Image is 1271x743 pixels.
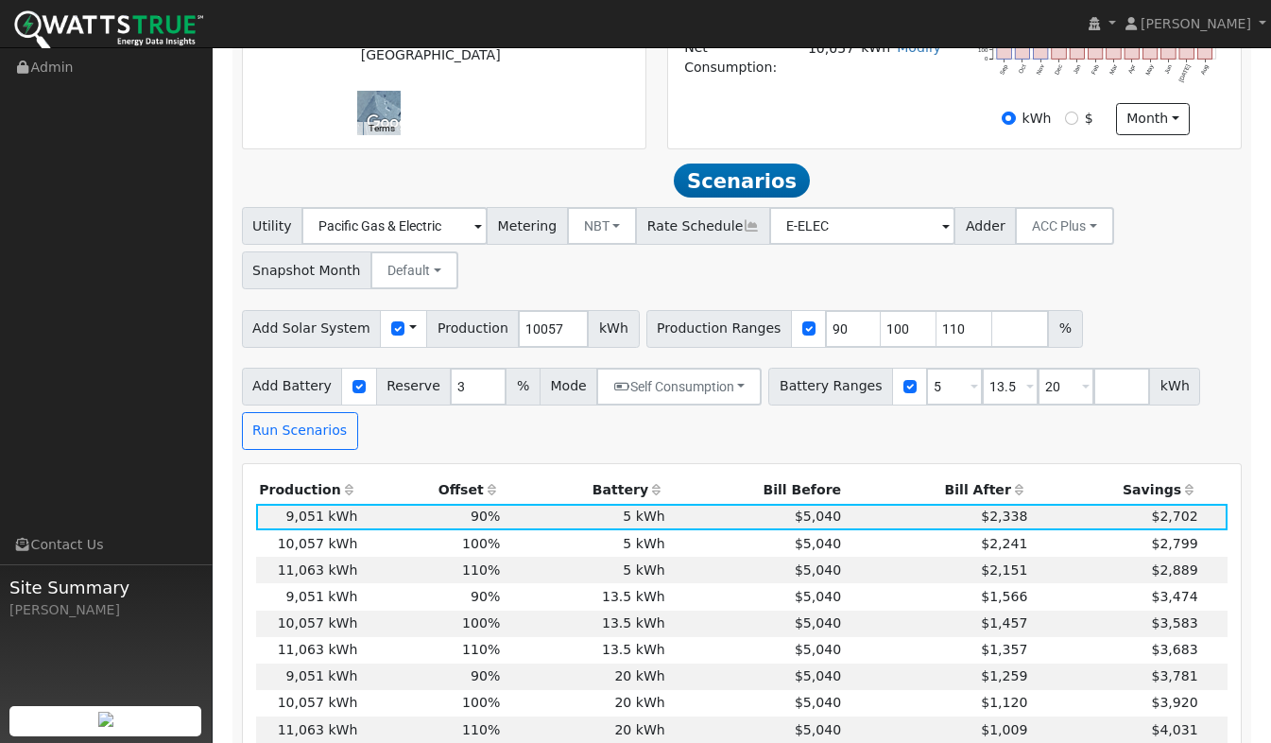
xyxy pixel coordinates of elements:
text: 0 [985,55,988,61]
span: [PERSON_NAME] [1141,16,1251,31]
label: kWh [1022,109,1052,129]
img: Google [362,111,424,135]
span: 90% [471,668,500,683]
text: Feb [1090,63,1100,76]
span: $5,040 [795,642,841,657]
td: 20 kWh [504,664,668,690]
th: Offset [361,477,504,504]
span: $3,583 [1151,615,1197,631]
th: Bill After [845,477,1031,504]
text: [DATE] [1177,63,1192,83]
span: kWh [1149,368,1200,406]
td: 10,057 kWh [256,530,361,557]
img: WattsTrue [14,10,203,53]
span: $5,040 [795,615,841,631]
span: $2,338 [981,509,1027,524]
td: 11,063 kWh [256,717,361,743]
button: ACC Plus [1015,207,1114,245]
text: May [1144,62,1156,76]
span: Metering [487,207,568,245]
text: 100 [979,46,989,53]
span: $1,009 [981,722,1027,737]
span: $1,566 [981,589,1027,604]
button: Default [370,251,458,289]
td: 10,057 kWh [256,690,361,717]
span: $1,457 [981,615,1027,631]
span: Mode [540,368,597,406]
text: Mar [1108,63,1119,76]
span: $3,920 [1151,695,1197,710]
span: $5,040 [795,536,841,551]
span: $1,357 [981,642,1027,657]
text: Jun [1163,63,1174,76]
span: % [1048,310,1082,348]
td: 20 kWh [504,690,668,717]
th: Production [256,477,361,504]
span: $4,031 [1151,722,1197,737]
td: 5 kWh [504,504,668,530]
span: $1,259 [981,668,1027,683]
text: Nov [1035,62,1045,76]
span: Production Ranges [646,310,792,348]
span: $5,040 [795,589,841,604]
span: $5,040 [795,509,841,524]
span: kWh [588,310,639,348]
td: 13.5 kWh [504,637,668,664]
rect: onclick="" [1089,12,1103,59]
span: 100% [462,536,500,551]
button: Self Consumption [596,368,762,406]
span: Snapshot Month [242,251,372,289]
span: $5,040 [795,562,841,578]
span: Production [426,310,519,348]
td: 5 kWh [504,557,668,583]
div: [PERSON_NAME] [9,600,202,620]
span: Savings [1123,482,1181,497]
td: 9,051 kWh [256,583,361,610]
td: 10,057 kWh [256,611,361,637]
input: Select a Rate Schedule [769,207,955,245]
input: Select a Utility [301,207,488,245]
button: NBT [567,207,638,245]
span: Adder [954,207,1016,245]
text: Oct [1018,63,1028,75]
td: 13.5 kWh [504,611,668,637]
span: % [506,368,540,406]
span: $5,040 [795,695,841,710]
span: Reserve [376,368,452,406]
td: 11,063 kWh [256,637,361,664]
td: 11,063 kWh [256,557,361,583]
rect: onclick="" [1034,11,1048,60]
span: 110% [462,642,500,657]
span: Add Solar System [242,310,382,348]
text: Dec [1054,63,1064,76]
text: Jan [1072,63,1082,76]
th: Bill Before [668,477,844,504]
span: $2,702 [1151,509,1197,524]
span: Scenarios [674,164,809,198]
span: $2,799 [1151,536,1197,551]
td: 5 kWh [504,530,668,557]
img: retrieve [98,712,113,727]
span: $3,683 [1151,642,1197,657]
span: $5,040 [795,668,841,683]
text: Apr [1126,63,1136,75]
rect: onclick="" [1125,6,1139,59]
span: $3,474 [1151,589,1197,604]
span: 90% [471,589,500,604]
input: $ [1065,112,1078,125]
td: 9,051 kWh [256,504,361,530]
span: $5,040 [795,722,841,737]
span: 110% [462,722,500,737]
span: 90% [471,509,500,524]
span: $1,120 [981,695,1027,710]
th: Battery [504,477,668,504]
span: 110% [462,562,500,578]
span: $2,241 [981,536,1027,551]
span: Battery Ranges [768,368,893,406]
span: 100% [462,615,500,631]
input: kWh [1002,112,1015,125]
a: Terms (opens in new tab) [369,123,395,133]
span: Add Battery [242,368,343,406]
td: 20 kWh [504,717,668,743]
text: Sep [999,63,1009,76]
